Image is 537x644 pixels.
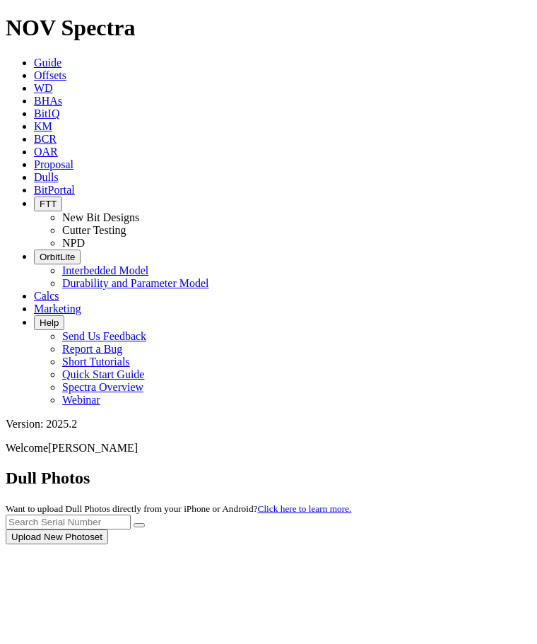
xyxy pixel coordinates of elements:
[34,290,59,302] a: Calcs
[34,250,81,264] button: OrbitLite
[62,264,148,276] a: Interbedded Model
[62,368,144,380] a: Quick Start Guide
[34,107,59,119] a: BitIQ
[6,15,531,41] h1: NOV Spectra
[34,95,62,107] a: BHAs
[62,211,139,223] a: New Bit Designs
[62,224,126,236] a: Cutter Testing
[48,442,138,454] span: [PERSON_NAME]
[258,503,352,514] a: Click here to learn more.
[34,146,58,158] a: OAR
[34,315,64,330] button: Help
[6,515,131,529] input: Search Serial Number
[34,133,57,145] a: BCR
[34,57,61,69] a: Guide
[34,303,81,315] a: Marketing
[6,442,531,455] p: Welcome
[62,394,100,406] a: Webinar
[62,237,85,249] a: NPD
[34,184,75,196] a: BitPortal
[62,330,146,342] a: Send Us Feedback
[34,197,62,211] button: FTT
[62,356,130,368] a: Short Tutorials
[34,120,52,132] a: KM
[40,317,59,328] span: Help
[62,343,122,355] a: Report a Bug
[6,418,531,431] div: Version: 2025.2
[6,503,351,514] small: Want to upload Dull Photos directly from your iPhone or Android?
[34,82,53,94] a: WD
[40,252,75,262] span: OrbitLite
[6,469,531,488] h2: Dull Photos
[34,171,59,183] a: Dulls
[62,381,143,393] a: Spectra Overview
[6,529,108,544] button: Upload New Photoset
[62,277,209,289] a: Durability and Parameter Model
[40,199,57,209] span: FTT
[34,158,73,170] a: Proposal
[34,69,66,81] a: Offsets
